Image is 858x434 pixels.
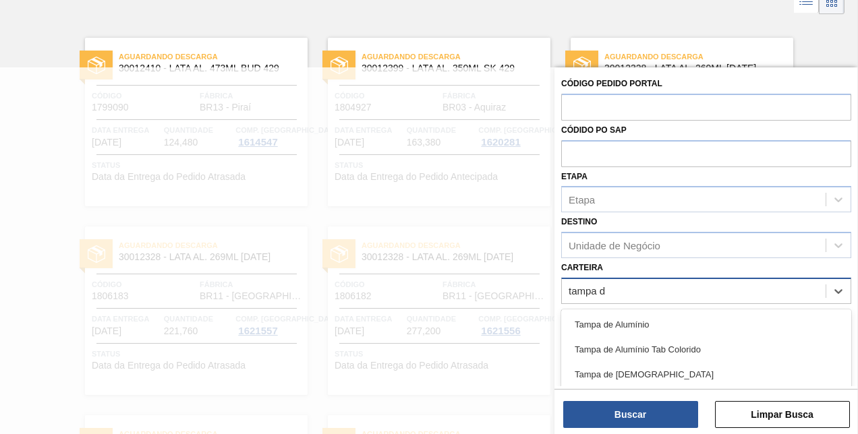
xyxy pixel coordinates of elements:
img: status [88,57,105,74]
label: Código Pedido Portal [561,79,662,88]
div: Tampa de Alumínio [561,312,851,337]
span: 30012328 - LATA AL. 269ML BC 429 [604,63,782,73]
span: 30012410 - LATA AL. 473ML BUD 429 [119,63,297,73]
a: statusAguardando Descarga30012399 - LATA AL. 350ML SK 429Código1804927FábricaBR03 - AquirazData e... [308,38,550,206]
div: Tampa de Alumínio Tab Colorido [561,337,851,362]
span: Aguardando Descarga [119,50,308,63]
label: Material [561,309,602,318]
label: Etapa [561,172,588,181]
label: Códido PO SAP [561,125,627,135]
div: Unidade de Negócio [569,240,660,251]
label: Carteira [561,263,603,272]
div: Etapa [569,194,595,206]
div: Tampa de [DEMOGRAPHIC_DATA] [561,362,851,387]
a: statusAguardando Descarga30012328 - LATA AL. 269ML [DATE]Código1804816FábricaBR12 - CebrasaData e... [550,38,793,206]
img: status [331,57,348,74]
a: statusAguardando Descarga30012410 - LATA AL. 473ML BUD 429Código1799090FábricaBR13 - PiraíData en... [65,38,308,206]
span: 30012399 - LATA AL. 350ML SK 429 [362,63,540,73]
span: Aguardando Descarga [604,50,793,63]
img: status [573,57,591,74]
label: Destino [561,217,597,226]
span: Aguardando Descarga [362,50,550,63]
